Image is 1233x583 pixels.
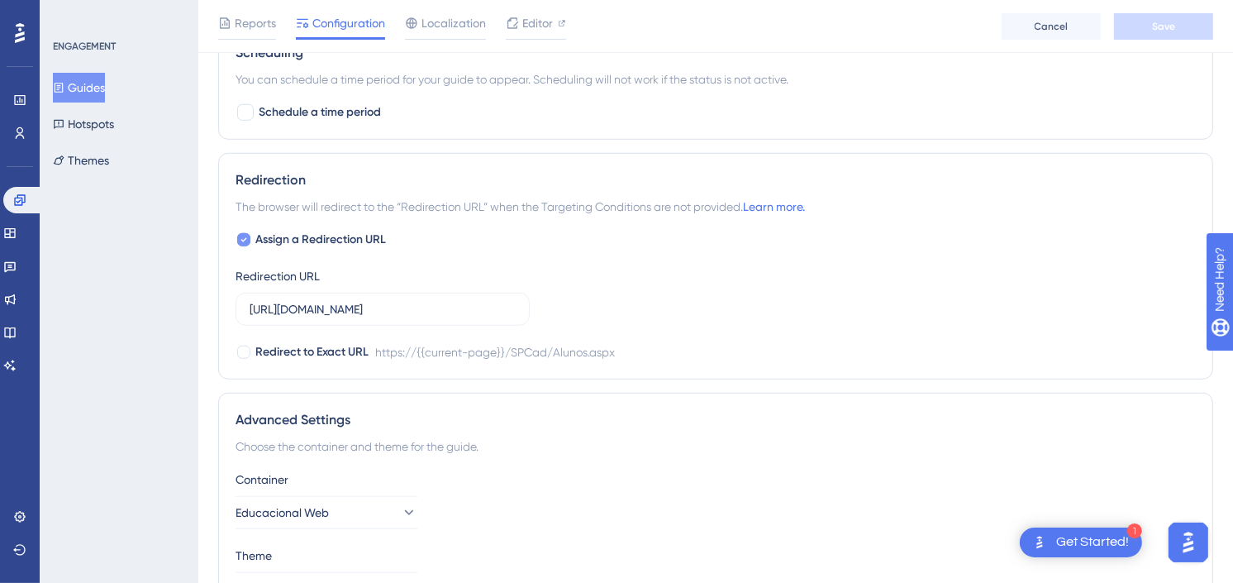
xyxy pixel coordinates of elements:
[312,13,385,33] span: Configuration
[236,437,1196,456] div: Choose the container and theme for the guide.
[1114,13,1213,40] button: Save
[743,200,805,213] a: Learn more.
[236,503,329,523] span: Educacional Web
[250,300,516,318] input: https://www.example.com/
[1164,518,1213,567] iframe: UserGuiding AI Assistant Launcher
[259,103,381,122] span: Schedule a time period
[522,13,553,33] span: Editor
[53,40,116,53] div: ENGAGEMENT
[1056,533,1129,552] div: Get Started!
[1020,528,1142,557] div: Open Get Started! checklist, remaining modules: 1
[236,410,1196,430] div: Advanced Settings
[39,4,103,24] span: Need Help?
[236,496,417,529] button: Educacional Web
[1127,523,1142,538] div: 1
[375,342,615,362] div: https://{{current-page}}/SPCad/Alunos.aspx
[53,73,105,103] button: Guides
[236,170,1196,190] div: Redirection
[1152,20,1175,33] span: Save
[53,109,114,139] button: Hotspots
[236,266,320,286] div: Redirection URL
[255,230,386,250] span: Assign a Redirection URL
[236,43,1196,63] div: Scheduling
[236,546,1196,566] div: Theme
[235,13,276,33] span: Reports
[236,197,805,217] span: The browser will redirect to the “Redirection URL” when the Targeting Conditions are not provided.
[1002,13,1101,40] button: Cancel
[421,13,486,33] span: Localization
[1030,533,1050,552] img: launcher-image-alternative-text
[255,342,369,362] span: Redirect to Exact URL
[236,69,1196,89] div: You can schedule a time period for your guide to appear. Scheduling will not work if the status i...
[1035,20,1069,33] span: Cancel
[53,146,109,175] button: Themes
[236,470,1196,490] div: Container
